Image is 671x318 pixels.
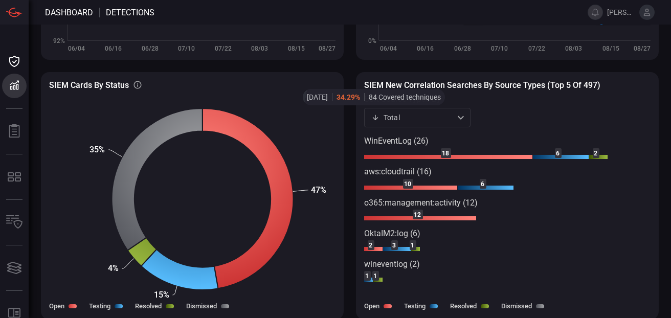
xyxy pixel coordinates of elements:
text: 08/03 [565,45,582,52]
text: 06/16 [417,45,434,52]
text: 08/27 [319,45,335,52]
text: aws:cloudtrail (16) [364,167,432,176]
span: [PERSON_NAME][EMAIL_ADDRESS][DOMAIN_NAME] [607,8,635,16]
text: 12 [414,211,421,218]
text: 3 [392,242,396,249]
text: 35% [90,145,105,154]
text: 10 [404,180,411,188]
button: MITRE - Detection Posture [2,165,27,189]
text: 15% [154,290,169,300]
button: Detections [2,74,27,98]
span: Detections [106,8,154,17]
text: 6 [481,180,484,188]
text: 1 [411,242,414,249]
h3: SIEM New correlation searches by source types (Top 5 of 497) [364,80,651,90]
text: 1 [365,272,369,280]
label: Resolved [135,302,162,310]
label: Testing [404,302,426,310]
text: 08/15 [602,45,619,52]
text: 18 [442,150,449,157]
button: Reports [2,119,27,144]
label: Resolved [450,302,477,310]
text: 4% [108,263,119,273]
text: 2 [369,242,372,249]
text: 06/04 [380,45,397,52]
h3: SIEM Cards By Status [49,80,129,90]
label: Dismissed [186,302,217,310]
button: Dashboard [2,49,27,74]
text: 06/16 [105,45,122,52]
text: 08/03 [251,45,268,52]
text: 07/22 [215,45,232,52]
text: 06/28 [142,45,159,52]
text: 06/28 [454,45,471,52]
text: 47% [311,185,326,195]
text: 07/10 [491,45,508,52]
text: OktaIM2:log (6) [364,229,420,238]
text: 1 [373,272,377,280]
text: 08/27 [634,45,651,52]
text: 2 [594,150,597,157]
text: 08/15 [288,45,305,52]
span: Dashboard [45,8,93,17]
text: 0% [368,37,376,44]
text: 92% [53,37,65,44]
text: WinEventLog (26) [364,136,429,146]
text: o365:management:activity (12) [364,198,478,208]
text: 07/22 [528,45,545,52]
button: Cards [2,256,27,280]
button: Inventory [2,210,27,235]
text: 07/10 [178,45,195,52]
div: Total [371,112,454,123]
label: sort source types by [364,94,471,104]
label: Dismissed [501,302,532,310]
label: Testing [89,302,110,310]
label: Open [364,302,379,310]
label: Open [49,302,64,310]
text: 06/04 [68,45,85,52]
text: 6 [556,150,560,157]
text: wineventlog (2) [364,259,420,269]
